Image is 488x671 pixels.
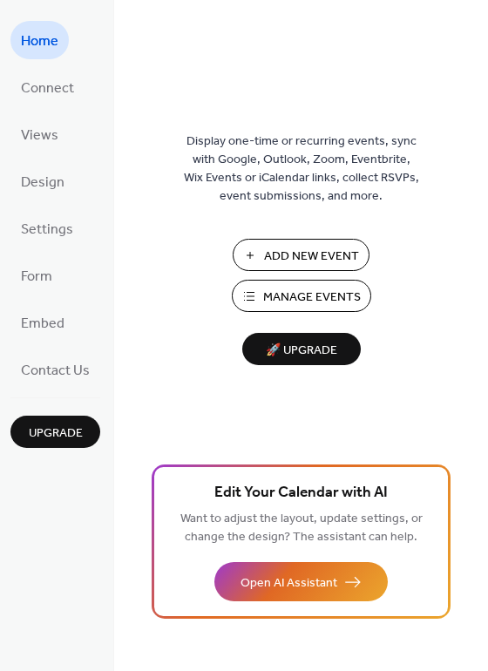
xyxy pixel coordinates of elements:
a: Form [10,256,63,295]
span: Want to adjust the layout, update settings, or change the design? The assistant can help. [180,507,423,549]
a: Views [10,115,69,153]
a: Contact Us [10,350,100,389]
span: Add New Event [264,247,359,266]
a: Settings [10,209,84,247]
span: Embed [21,310,64,338]
span: Views [21,122,58,150]
span: Design [21,169,64,197]
button: Manage Events [232,280,371,312]
button: Upgrade [10,416,100,448]
a: Connect [10,68,85,106]
a: Embed [10,303,75,342]
span: Contact Us [21,357,90,385]
span: Edit Your Calendar with AI [214,481,388,505]
button: Add New Event [233,239,369,271]
span: Settings [21,216,73,244]
span: Connect [21,75,74,103]
span: Manage Events [263,288,361,307]
a: Home [10,21,69,59]
button: 🚀 Upgrade [242,333,361,365]
a: Design [10,162,75,200]
span: Form [21,263,52,291]
span: Home [21,28,58,56]
span: Open AI Assistant [241,574,337,593]
span: Upgrade [29,424,83,443]
button: Open AI Assistant [214,562,388,601]
span: 🚀 Upgrade [253,339,350,363]
span: Display one-time or recurring events, sync with Google, Outlook, Zoom, Eventbrite, Wix Events or ... [184,132,419,206]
